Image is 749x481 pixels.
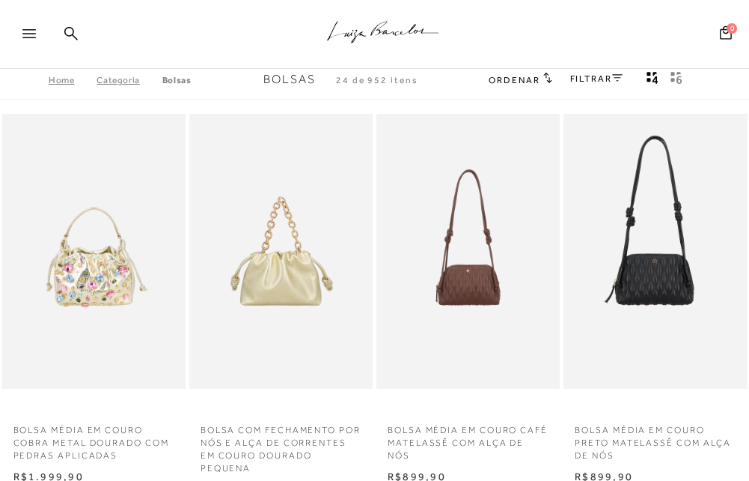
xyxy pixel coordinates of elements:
a: BOLSA MÉDIA EM COURO CAFÉ MATELASSÊ COM ALÇA DE NÓS BOLSA MÉDIA EM COURO CAFÉ MATELASSÊ COM ALÇA ... [378,116,558,387]
img: BOLSA MÉDIA EM COURO COBRA METAL DOURADO COM PEDRAS APLICADAS [4,116,184,387]
button: 0 [715,25,736,45]
a: BOLSA MÉDIA EM COURO COBRA METAL DOURADO COM PEDRAS APLICADAS [2,415,186,462]
a: BOLSA COM FECHAMENTO POR NÓS E ALÇA DE CORRENTES EM COURO DOURADO PEQUENA BOLSA COM FECHAMENTO PO... [191,116,371,387]
img: BOLSA MÉDIA EM COURO CAFÉ MATELASSÊ COM ALÇA DE NÓS [378,116,558,387]
a: BOLSA MÉDIA EM COURO COBRA METAL DOURADO COM PEDRAS APLICADAS BOLSA MÉDIA EM COURO COBRA METAL DO... [4,116,184,387]
a: BOLSA MÉDIA EM COURO PRETO MATELASSÊ COM ALÇA DE NÓS [563,415,747,462]
button: Mostrar 4 produtos por linha [642,70,663,90]
a: BOLSA MÉDIA EM COURO PRETO MATELASSÊ COM ALÇA DE NÓS BOLSA MÉDIA EM COURO PRETO MATELASSÊ COM ALÇ... [565,116,745,387]
span: Ordenar [489,75,539,85]
a: Home [49,75,97,85]
button: gridText6Desc [666,70,687,90]
a: FILTRAR [570,73,623,84]
span: Bolsas [263,73,316,86]
a: BOLSA COM FECHAMENTO POR NÓS E ALÇA DE CORRENTES EM COURO DOURADO PEQUENA [189,415,373,474]
a: Categoria [97,75,162,85]
span: 24 de 952 itens [336,75,418,85]
a: Bolsas [162,75,192,85]
img: BOLSA MÉDIA EM COURO PRETO MATELASSÊ COM ALÇA DE NÓS [565,116,745,387]
img: BOLSA COM FECHAMENTO POR NÓS E ALÇA DE CORRENTES EM COURO DOURADO PEQUENA [191,116,371,387]
a: BOLSA MÉDIA EM COURO CAFÉ MATELASSÊ COM ALÇA DE NÓS [376,415,560,462]
span: 0 [727,23,737,34]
